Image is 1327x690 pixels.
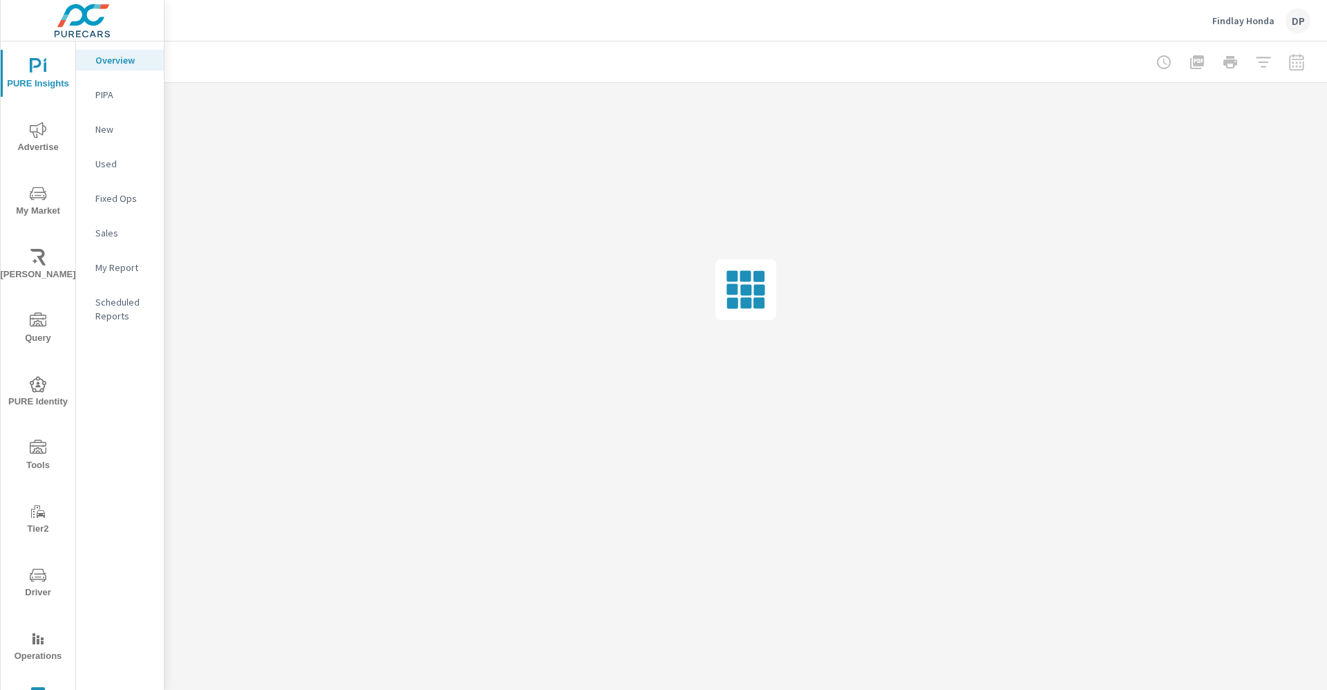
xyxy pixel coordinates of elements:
div: PIPA [76,84,164,105]
span: PURE Identity [5,376,71,410]
span: Tier2 [5,503,71,537]
p: Used [95,157,153,171]
p: Sales [95,226,153,240]
div: My Report [76,257,164,278]
span: My Market [5,185,71,219]
p: Findlay Honda [1212,15,1274,27]
span: Query [5,313,71,346]
div: New [76,119,164,140]
p: PIPA [95,88,153,102]
p: My Report [95,261,153,274]
span: Operations [5,631,71,664]
div: Scheduled Reports [76,292,164,326]
span: Tools [5,440,71,474]
span: PURE Insights [5,58,71,92]
div: Sales [76,223,164,243]
span: [PERSON_NAME] [5,249,71,283]
div: Overview [76,50,164,71]
p: New [95,122,153,136]
p: Overview [95,53,153,67]
div: Used [76,153,164,174]
span: Advertise [5,122,71,156]
p: Fixed Ops [95,192,153,205]
div: Fixed Ops [76,188,164,209]
div: DP [1286,8,1310,33]
p: Scheduled Reports [95,295,153,323]
span: Driver [5,567,71,601]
